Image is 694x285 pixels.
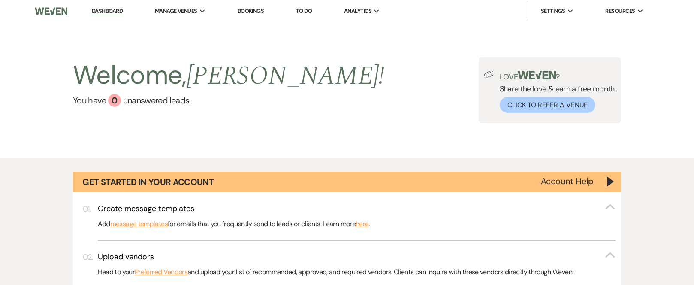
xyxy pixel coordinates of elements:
[110,218,168,230] a: message templates
[82,176,214,188] h1: Get Started in Your Account
[98,252,154,262] h3: Upload vendors
[356,218,368,230] a: here
[155,7,197,15] span: Manage Venues
[98,203,616,214] button: Create message templates
[98,218,616,230] p: Add for emails that you frequently send to leads or clients. Learn more .
[98,267,616,278] p: Head to your and upload your list of recommended, approved, and required vendors. Clients can inq...
[108,94,121,107] div: 0
[187,56,385,96] span: [PERSON_NAME] !
[344,7,371,15] span: Analytics
[518,71,556,79] img: weven-logo-green.svg
[135,267,187,278] a: Preferred Vendors
[541,177,594,185] button: Account Help
[92,7,123,15] a: Dashboard
[495,71,616,113] div: Share the love & earn a free month.
[73,94,385,107] a: You have 0 unanswered leads.
[238,7,264,15] a: Bookings
[296,7,312,15] a: To Do
[500,71,616,81] p: Love ?
[605,7,635,15] span: Resources
[541,7,565,15] span: Settings
[484,71,495,78] img: loud-speaker-illustration.svg
[73,57,385,94] h2: Welcome,
[35,2,67,20] img: Weven Logo
[98,203,194,214] h3: Create message templates
[98,252,616,262] button: Upload vendors
[500,97,595,113] button: Click to Refer a Venue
